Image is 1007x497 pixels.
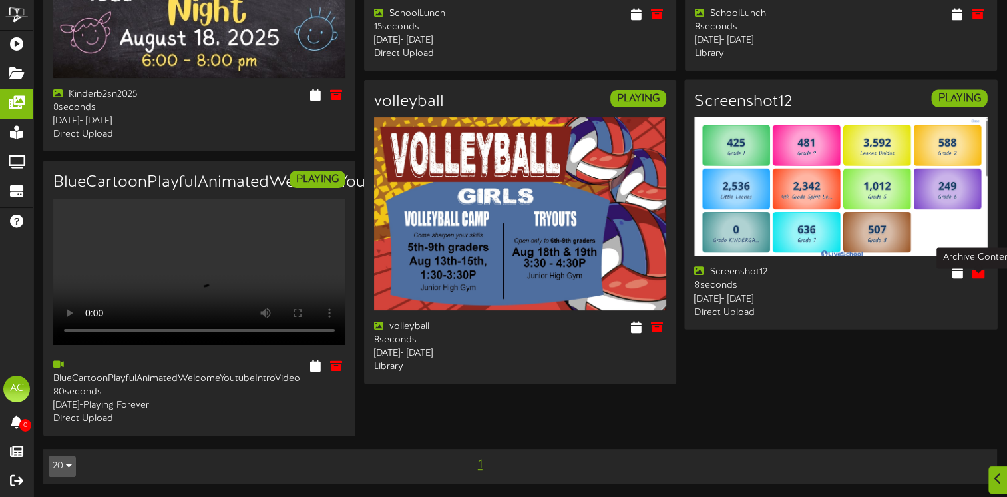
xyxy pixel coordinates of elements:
[49,456,76,477] button: 20
[374,347,510,360] div: [DATE] - [DATE]
[53,88,190,101] div: Kinderb2sn2025
[53,412,190,426] div: Direct Upload
[694,306,831,319] div: Direct Upload
[694,279,831,292] div: 8 seconds
[3,376,30,402] div: AC
[617,93,660,105] strong: PLAYING
[53,199,345,345] video: Your browser does not support HTML5 video.
[374,34,510,47] div: [DATE] - [DATE]
[374,360,510,374] div: Library
[53,115,190,128] div: [DATE] - [DATE]
[53,386,190,399] div: 80 seconds
[374,47,510,61] div: Direct Upload
[374,117,666,310] img: 867a9a20-10a7-4193-831b-61eadfbc60c2.jpg
[374,320,510,334] div: volleyball
[53,128,190,141] div: Direct Upload
[694,266,831,279] div: Screenshot12
[374,21,510,34] div: 15 seconds
[695,21,831,34] div: 8 seconds
[694,117,988,256] img: aadb0da0-acb9-4245-8e3c-4f73781008da.png
[19,419,31,432] span: 0
[53,359,190,386] div: BlueCartoonPlayfulAnimatedWelcomeYoutubeIntroVideo
[938,92,980,104] strong: PLAYING
[296,173,339,185] strong: PLAYING
[475,458,486,472] span: 1
[374,93,444,111] h3: volleyball
[53,101,190,115] div: 8 seconds
[694,292,831,306] div: [DATE] - [DATE]
[695,47,831,61] div: Library
[374,334,510,347] div: 8 seconds
[694,93,791,110] h3: Screenshot12
[695,7,831,21] div: SchoolLunch
[53,399,190,412] div: [DATE] - Playing Forever
[695,34,831,47] div: [DATE] - [DATE]
[53,174,475,191] h3: BlueCartoonPlayfulAnimatedWelcomeYoutubeIntroVideo
[374,7,510,21] div: SchoolLunch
